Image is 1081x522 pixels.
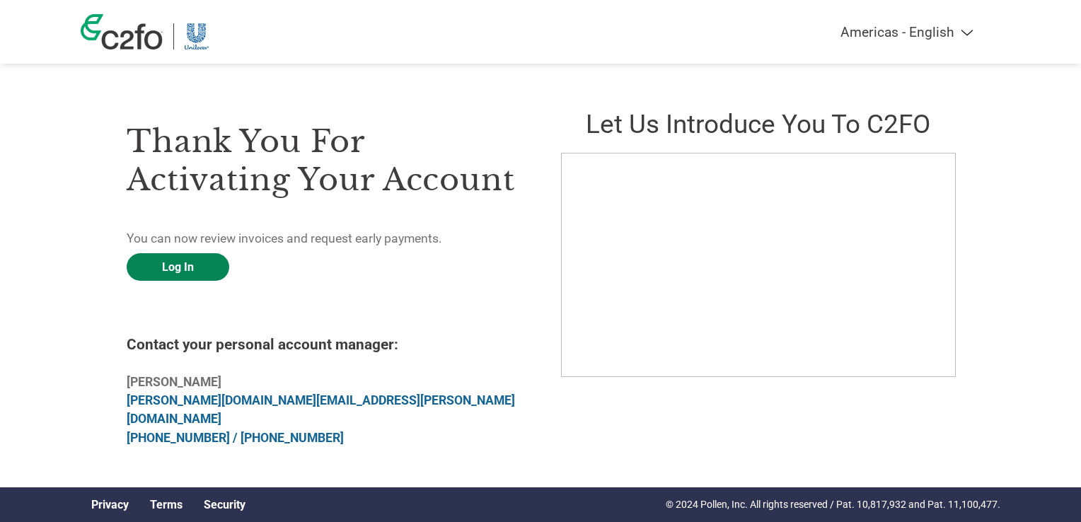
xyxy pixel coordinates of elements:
h3: Thank you for activating your account [127,122,520,199]
img: c2fo logo [81,14,163,50]
h4: Contact your personal account manager: [127,336,520,353]
a: Terms [150,498,183,511]
h2: Let us introduce you to C2FO [561,109,954,139]
p: You can now review invoices and request early payments. [127,229,520,248]
a: Security [204,498,245,511]
p: © 2024 Pollen, Inc. All rights reserved / Pat. 10,817,932 and Pat. 11,100,477. [666,497,1000,512]
b: [PERSON_NAME] [127,375,221,389]
iframe: C2FO Introduction Video [561,153,956,377]
a: [PHONE_NUMBER] / [PHONE_NUMBER] [127,431,344,445]
a: Log In [127,253,229,281]
a: [PERSON_NAME][DOMAIN_NAME][EMAIL_ADDRESS][PERSON_NAME][DOMAIN_NAME] [127,393,515,426]
img: Unilever [185,23,209,50]
a: Privacy [91,498,129,511]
